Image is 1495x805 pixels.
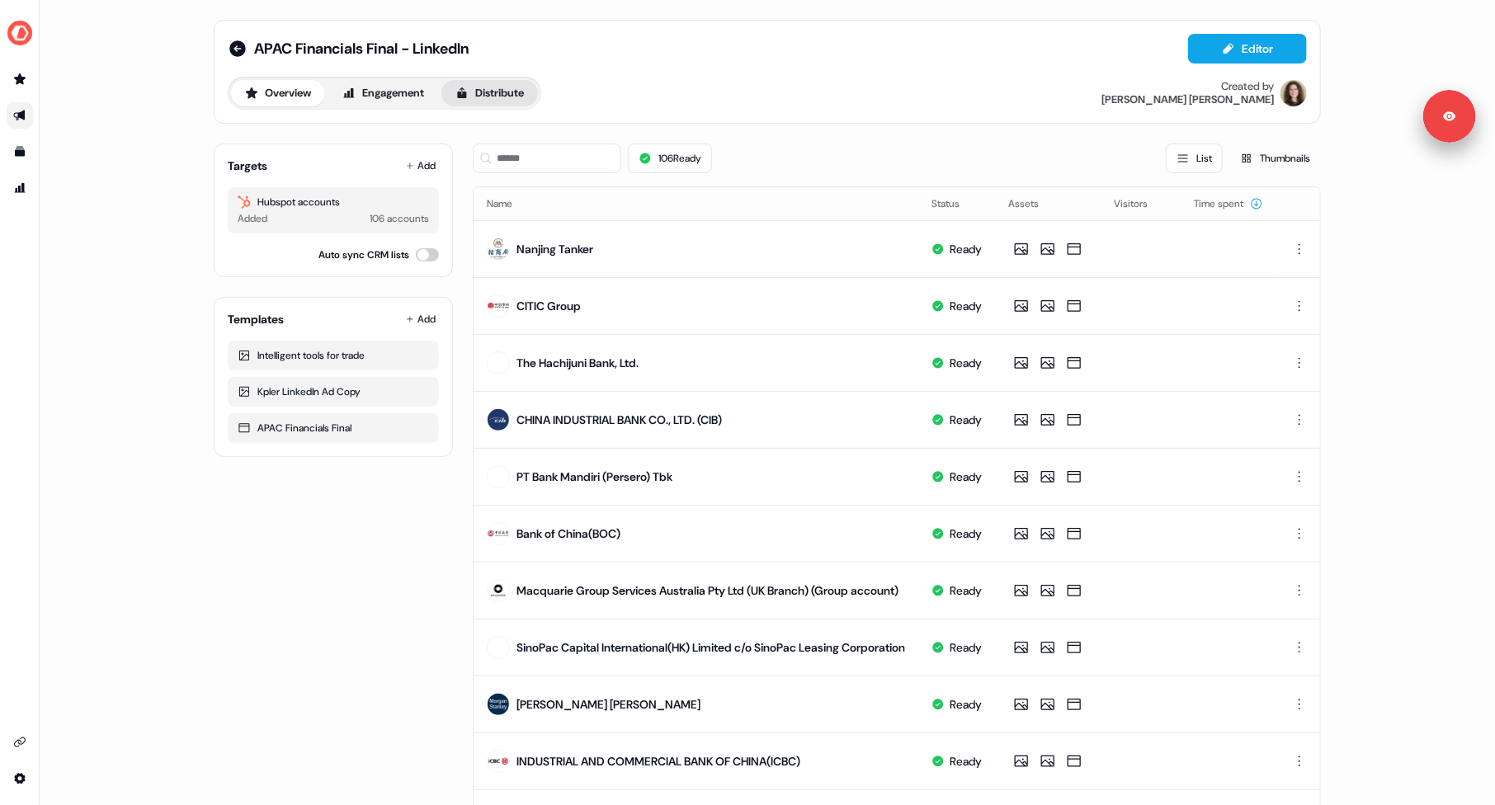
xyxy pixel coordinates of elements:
[403,154,439,177] button: Add
[1166,144,1223,173] button: List
[7,765,33,792] a: Go to integrations
[516,468,672,485] div: PT Bank Mandiri (Persero) Tbk
[1101,93,1274,106] div: [PERSON_NAME] [PERSON_NAME]
[950,355,982,371] div: Ready
[516,298,581,314] div: CITIC Group
[238,384,429,400] div: Kpler LinkedIn Ad Copy
[228,311,284,327] div: Templates
[403,308,439,331] button: Add
[950,582,982,599] div: Ready
[238,210,267,227] div: Added
[516,696,700,713] div: [PERSON_NAME] [PERSON_NAME]
[7,139,33,165] a: Go to templates
[318,247,409,263] label: Auto sync CRM lists
[1229,144,1321,173] button: Thumbnails
[516,753,800,770] div: INDUSTRIAL AND COMMERCIAL BANK OF CHINA(ICBC)
[7,66,33,92] a: Go to prospects
[516,582,898,599] div: Macquarie Group Services Australia Pty Ltd (UK Branch) (Group account)
[231,80,325,106] button: Overview
[628,144,712,173] button: 106Ready
[950,298,982,314] div: Ready
[238,420,429,436] div: APAC Financials Final
[254,39,469,59] span: APAC Financials Final - LinkedIn
[1188,34,1307,64] button: Editor
[370,210,429,227] div: 106 accounts
[487,189,532,219] button: Name
[1188,42,1307,59] a: Editor
[238,347,429,364] div: Intelligent tools for trade
[516,412,722,428] div: CHINA INDUSTRIAL BANK CO., LTD. (CIB)
[950,696,982,713] div: Ready
[228,158,267,174] div: Targets
[950,241,982,257] div: Ready
[516,241,593,257] div: Nanjing Tanker
[7,102,33,129] a: Go to outbound experience
[950,412,982,428] div: Ready
[1114,189,1167,219] button: Visitors
[995,187,1101,220] th: Assets
[1194,189,1263,219] button: Time spent
[950,468,982,485] div: Ready
[516,355,639,371] div: The Hachijuni Bank, Ltd.
[950,525,982,542] div: Ready
[1280,80,1307,106] img: Alexandra
[7,729,33,756] a: Go to integrations
[950,753,982,770] div: Ready
[516,639,905,656] div: SinoPac Capital International(HK) Limited c/o SinoPac Leasing Corporation
[950,639,982,656] div: Ready
[7,175,33,201] a: Go to attribution
[441,80,538,106] button: Distribute
[516,525,620,542] div: Bank of China(BOC)
[931,189,979,219] button: Status
[1221,80,1274,93] div: Created by
[328,80,438,106] button: Engagement
[238,194,429,210] div: Hubspot accounts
